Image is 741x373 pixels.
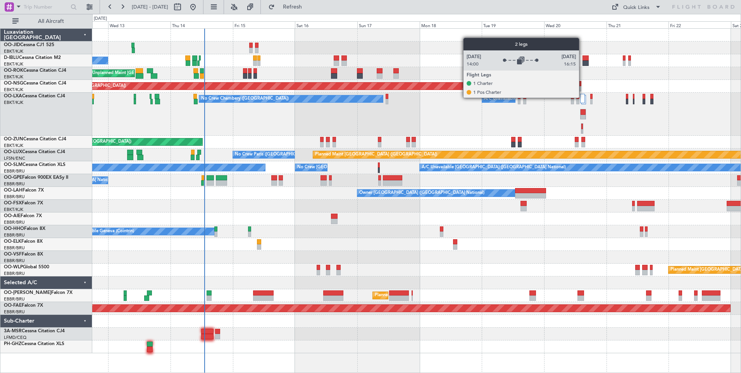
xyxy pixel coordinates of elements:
[171,21,233,28] div: Thu 14
[669,21,731,28] div: Fri 22
[4,94,22,98] span: OO-LXA
[4,303,43,308] a: OO-FAEFalcon 7X
[4,43,20,47] span: OO-JID
[4,239,21,244] span: OO-ELK
[4,342,64,346] a: PH-GHZCessna Citation XLS
[235,149,312,161] div: No Crew Paris ([GEOGRAPHIC_DATA])
[4,201,43,205] a: OO-FSXFalcon 7X
[4,168,25,174] a: EBBR/BRU
[623,4,650,12] div: Quick Links
[4,265,23,269] span: OO-WLP
[608,1,665,13] button: Quick Links
[4,342,21,346] span: PH-GHZ
[297,162,427,173] div: No Crew [GEOGRAPHIC_DATA] ([GEOGRAPHIC_DATA] National)
[4,55,19,60] span: D-IBLU
[4,155,25,161] a: LFSN/ENC
[4,252,22,257] span: OO-VSF
[375,290,515,301] div: Planned Maint [GEOGRAPHIC_DATA] ([GEOGRAPHIC_DATA] National)
[4,162,65,167] a: OO-SLMCessna Citation XLS
[66,226,134,237] div: A/C Unavailable Geneva (Cointrin)
[4,226,45,231] a: OO-HHOFalcon 8X
[4,55,61,60] a: D-IBLUCessna Citation M2
[4,201,22,205] span: OO-FSX
[484,93,516,105] div: A/C Unavailable
[482,21,544,28] div: Tue 19
[4,303,22,308] span: OO-FAE
[4,194,25,200] a: EBBR/BRU
[4,309,25,315] a: EBBR/BRU
[4,48,23,54] a: EBKT/KJK
[233,21,295,28] div: Fri 15
[4,68,66,73] a: OO-ROKCessna Citation CJ4
[4,296,25,302] a: EBBR/BRU
[422,162,566,173] div: A/C Unavailable [GEOGRAPHIC_DATA] ([GEOGRAPHIC_DATA] National)
[4,43,54,47] a: OO-JIDCessna CJ1 525
[4,61,23,67] a: EBKT/KJK
[420,21,482,28] div: Mon 18
[4,271,25,276] a: EBBR/BRU
[4,175,22,180] span: OO-GPE
[276,4,309,10] span: Refresh
[4,81,23,86] span: OO-NSG
[4,188,22,193] span: OO-LAH
[4,74,23,80] a: EBKT/KJK
[4,329,22,333] span: 3A-MSR
[4,239,43,244] a: OO-ELKFalcon 8X
[4,335,26,340] a: LFMD/CEQ
[4,162,22,167] span: OO-SLM
[20,19,82,24] span: All Aircraft
[4,87,23,93] a: EBKT/KJK
[4,265,49,269] a: OO-WLPGlobal 5500
[4,214,21,218] span: OO-AIE
[4,68,23,73] span: OO-ROK
[9,15,84,28] button: All Aircraft
[265,1,311,13] button: Refresh
[4,94,65,98] a: OO-LXACessna Citation CJ4
[4,258,25,264] a: EBBR/BRU
[357,21,420,28] div: Sun 17
[4,207,23,212] a: EBKT/KJK
[315,149,437,161] div: Planned Maint [GEOGRAPHIC_DATA] ([GEOGRAPHIC_DATA])
[108,21,171,28] div: Wed 13
[4,290,72,295] a: OO-[PERSON_NAME]Falcon 7X
[201,93,289,105] div: No Crew Chambery ([GEOGRAPHIC_DATA])
[4,219,25,225] a: EBBR/BRU
[295,21,357,28] div: Sat 16
[607,21,669,28] div: Thu 21
[4,226,24,231] span: OO-HHO
[4,137,66,142] a: OO-ZUNCessna Citation CJ4
[4,137,23,142] span: OO-ZUN
[4,214,42,218] a: OO-AIEFalcon 7X
[132,3,168,10] span: [DATE] - [DATE]
[24,1,68,13] input: Trip Number
[4,150,22,154] span: OO-LUX
[4,181,25,187] a: EBBR/BRU
[4,150,65,154] a: OO-LUXCessna Citation CJ4
[4,329,65,333] a: 3A-MSRCessna Citation CJ4
[544,21,607,28] div: Wed 20
[4,100,23,105] a: EBKT/KJK
[94,16,107,22] div: [DATE]
[4,175,68,180] a: OO-GPEFalcon 900EX EASy II
[4,188,44,193] a: OO-LAHFalcon 7X
[359,187,484,199] div: Owner [GEOGRAPHIC_DATA] ([GEOGRAPHIC_DATA] National)
[4,232,25,238] a: EBBR/BRU
[4,252,43,257] a: OO-VSFFalcon 8X
[4,81,66,86] a: OO-NSGCessna Citation CJ4
[4,245,25,251] a: EBBR/BRU
[4,290,51,295] span: OO-[PERSON_NAME]
[4,143,23,149] a: EBKT/KJK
